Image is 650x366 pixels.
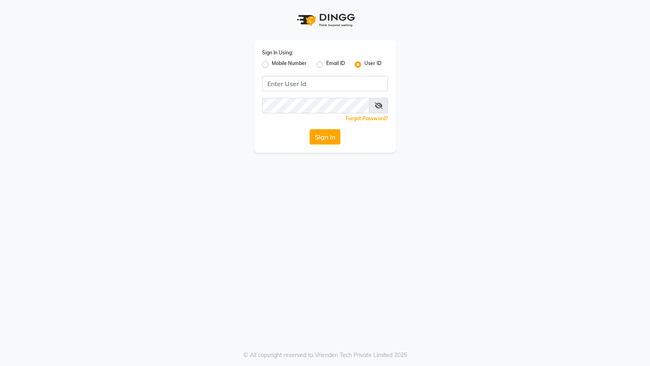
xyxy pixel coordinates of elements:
[346,115,388,121] a: Forgot Password?
[262,76,388,91] input: Username
[272,60,307,69] label: Mobile Number
[364,60,381,69] label: User ID
[262,49,293,56] label: Sign In Using:
[326,60,345,69] label: Email ID
[292,8,357,32] img: logo1.svg
[262,98,370,113] input: Username
[310,129,340,145] button: Sign In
